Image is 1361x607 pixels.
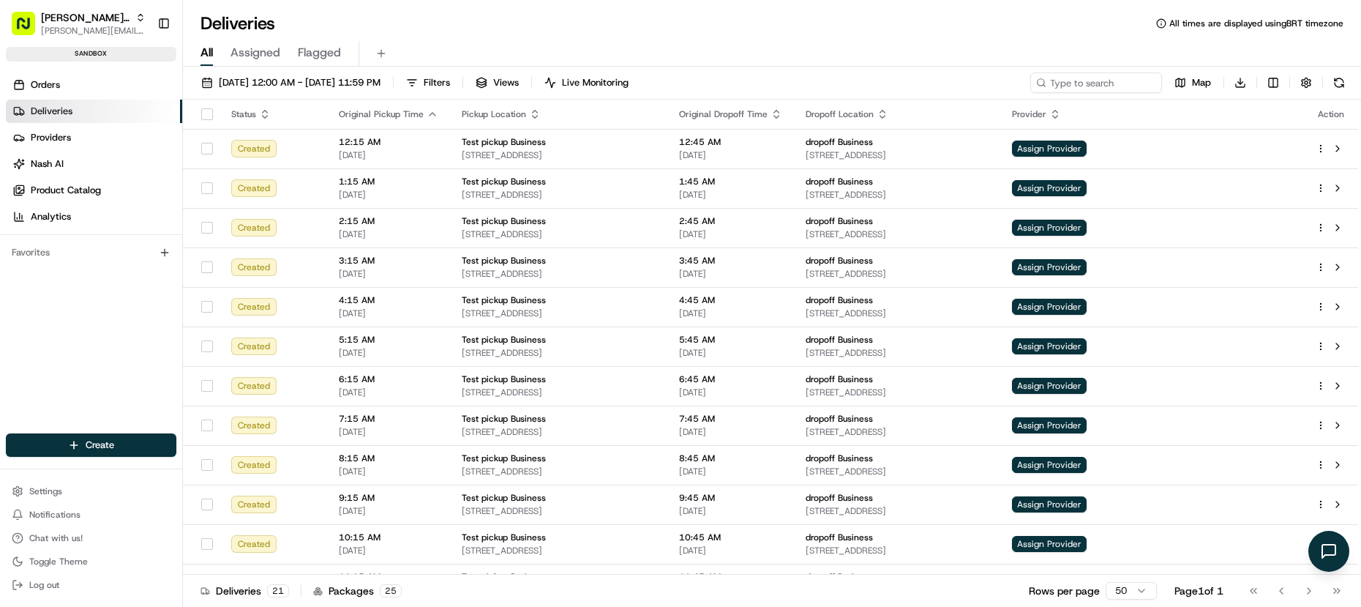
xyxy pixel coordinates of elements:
[6,241,176,264] div: Favorites
[339,532,438,543] span: 10:15 AM
[298,44,341,62] span: Flagged
[462,413,546,425] span: Test pickup Business
[462,308,656,319] span: [STREET_ADDRESS]
[806,347,989,359] span: [STREET_ADDRESS]
[806,466,989,477] span: [STREET_ADDRESS]
[462,255,546,267] span: Test pickup Business
[1012,108,1046,120] span: Provider
[462,108,526,120] span: Pickup Location
[1012,180,1087,196] span: Assign Provider
[1029,584,1100,598] p: Rows per page
[339,176,438,187] span: 1:15 AM
[6,100,182,123] a: Deliveries
[339,255,438,267] span: 3:15 AM
[339,373,438,385] span: 6:15 AM
[806,413,873,425] span: dropoff Business
[1030,72,1162,93] input: Type to search
[231,108,256,120] span: Status
[41,25,146,37] button: [PERSON_NAME][EMAIL_ADDRESS][DOMAIN_NAME]
[462,373,546,385] span: Test pickup Business
[219,76,380,89] span: [DATE] 12:00 AM - [DATE] 11:59 PM
[806,571,873,583] span: dropoff Business
[462,505,656,517] span: [STREET_ADDRESS]
[1012,536,1087,552] span: Assign Provider
[806,532,873,543] span: dropoff Business
[6,73,182,97] a: Orders
[29,579,59,591] span: Log out
[339,413,438,425] span: 7:15 AM
[6,481,176,502] button: Settings
[339,136,438,148] span: 12:15 AM
[679,413,782,425] span: 7:45 AM
[679,492,782,504] span: 9:45 AM
[6,433,176,457] button: Create
[806,215,873,227] span: dropoff Business
[339,308,438,319] span: [DATE]
[462,136,546,148] span: Test pickup Business
[339,545,438,556] span: [DATE]
[339,294,438,306] span: 4:15 AM
[806,334,873,346] span: dropoff Business
[339,268,438,280] span: [DATE]
[31,184,101,197] span: Product Catalog
[806,492,873,504] span: dropoff Business
[6,47,176,62] div: sandbox
[469,72,525,93] button: Views
[806,136,873,148] span: dropoff Business
[1012,417,1087,433] span: Assign Provider
[1012,338,1087,354] span: Assign Provider
[6,126,182,149] a: Providers
[679,532,782,543] span: 10:45 AM
[462,268,656,280] span: [STREET_ADDRESS]
[200,44,213,62] span: All
[6,6,151,41] button: [PERSON_NAME] Org[PERSON_NAME][EMAIL_ADDRESS][DOMAIN_NAME]
[6,504,176,525] button: Notifications
[679,545,782,556] span: [DATE]
[400,72,457,93] button: Filters
[493,76,519,89] span: Views
[29,485,62,497] span: Settings
[339,189,438,201] span: [DATE]
[806,426,989,438] span: [STREET_ADDRESS]
[462,215,546,227] span: Test pickup Business
[1174,584,1223,598] div: Page 1 of 1
[339,347,438,359] span: [DATE]
[679,136,782,148] span: 12:45 AM
[267,584,289,597] div: 21
[679,268,782,280] span: [DATE]
[679,571,782,583] span: 11:45 AM
[806,453,873,464] span: dropoff Business
[339,387,438,398] span: [DATE]
[679,255,782,267] span: 3:45 AM
[339,466,438,477] span: [DATE]
[679,215,782,227] span: 2:45 AM
[1012,457,1087,473] span: Assign Provider
[679,387,782,398] span: [DATE]
[806,108,874,120] span: Dropoff Location
[31,78,60,92] span: Orders
[462,426,656,438] span: [STREET_ADDRESS]
[6,575,176,595] button: Log out
[1012,299,1087,315] span: Assign Provider
[339,492,438,504] span: 9:15 AM
[31,131,71,144] span: Providers
[806,294,873,306] span: dropoff Business
[200,584,289,598] div: Deliveries
[339,215,438,227] span: 2:15 AM
[538,72,635,93] button: Live Monitoring
[380,584,402,597] div: 25
[806,308,989,319] span: [STREET_ADDRESS]
[806,228,989,240] span: [STREET_ADDRESS]
[1169,18,1343,29] span: All times are displayed using BRT timezone
[41,10,130,25] span: [PERSON_NAME] Org
[806,373,873,385] span: dropoff Business
[679,108,768,120] span: Original Dropoff Time
[679,466,782,477] span: [DATE]
[339,505,438,517] span: [DATE]
[806,387,989,398] span: [STREET_ADDRESS]
[679,294,782,306] span: 4:45 AM
[806,176,873,187] span: dropoff Business
[1329,72,1349,93] button: Refresh
[1308,531,1349,572] button: Open chat
[200,12,275,35] h1: Deliveries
